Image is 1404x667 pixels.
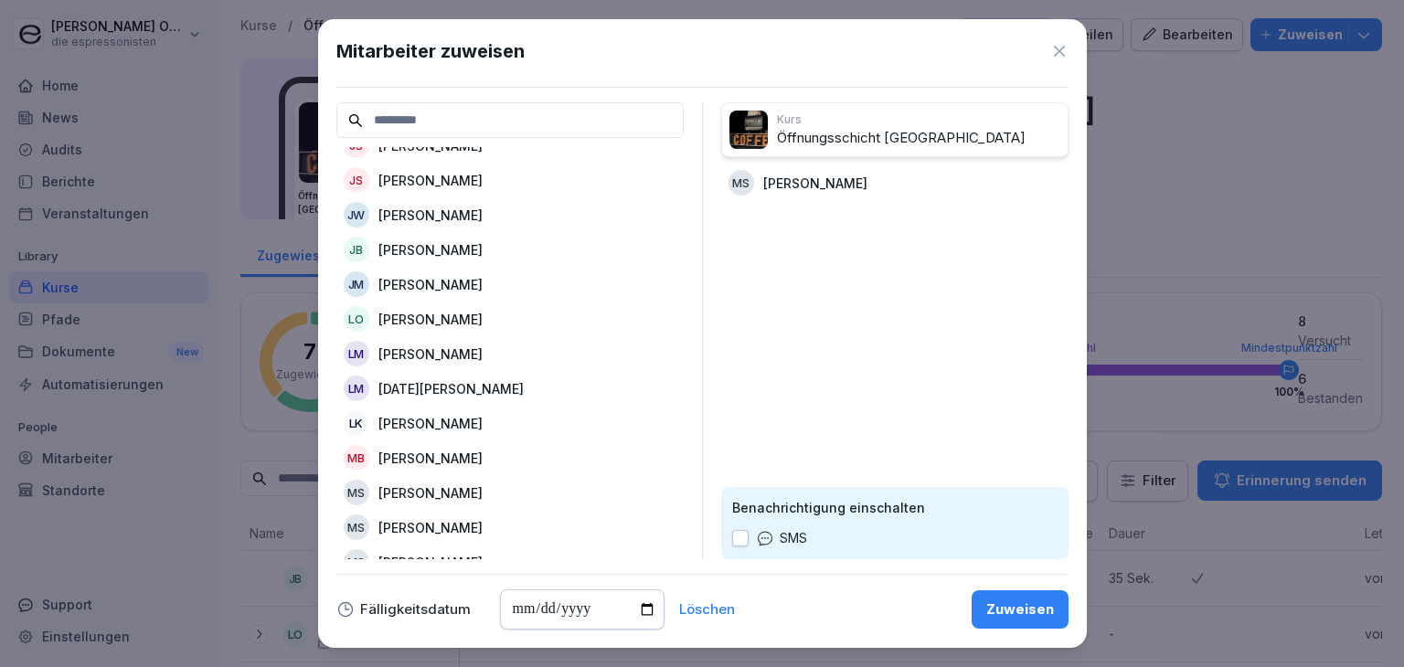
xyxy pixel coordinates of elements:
[344,410,369,436] div: LK
[378,414,483,433] p: [PERSON_NAME]
[777,128,1060,149] p: Öffnungsschicht [GEOGRAPHIC_DATA]
[763,174,867,193] p: [PERSON_NAME]
[777,111,1060,128] p: Kurs
[344,271,369,297] div: JM
[378,553,483,572] p: [PERSON_NAME]
[378,171,483,190] p: [PERSON_NAME]
[344,237,369,262] div: JB
[344,514,369,540] div: MS
[344,376,369,401] div: LM
[360,603,471,616] p: Fälligkeitsdatum
[336,37,525,65] h1: Mitarbeiter zuweisen
[378,275,483,294] p: [PERSON_NAME]
[729,170,754,196] div: MS
[344,167,369,193] div: JS
[378,240,483,259] p: [PERSON_NAME]
[378,518,483,537] p: [PERSON_NAME]
[986,599,1054,619] div: Zuweisen
[378,206,483,225] p: [PERSON_NAME]
[344,549,369,575] div: MS
[344,202,369,228] div: JW
[344,306,369,332] div: LO
[780,528,807,548] p: SMS
[378,449,483,468] p: [PERSON_NAME]
[344,480,369,505] div: MS
[679,603,735,616] button: Löschen
[732,498,1058,517] p: Benachrichtigung einschalten
[378,379,524,398] p: [DATE][PERSON_NAME]
[972,590,1069,629] button: Zuweisen
[378,344,483,364] p: [PERSON_NAME]
[378,310,483,329] p: [PERSON_NAME]
[344,341,369,366] div: LM
[344,445,369,471] div: MB
[378,483,483,503] p: [PERSON_NAME]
